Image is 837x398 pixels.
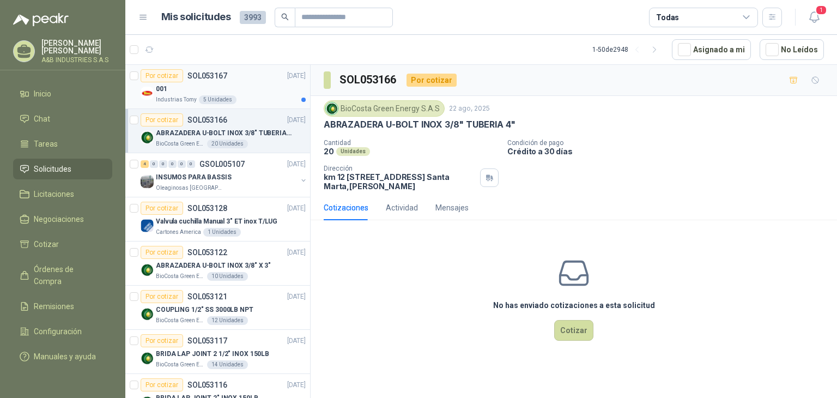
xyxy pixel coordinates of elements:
[493,299,655,311] h3: No has enviado cotizaciones a esta solicitud
[156,228,201,237] p: Cartones America
[150,160,158,168] div: 0
[156,184,225,192] p: Oleaginosas [GEOGRAPHIC_DATA][PERSON_NAME]
[672,39,751,60] button: Asignado a mi
[287,292,306,302] p: [DATE]
[141,246,183,259] div: Por cotizar
[339,71,398,88] h3: SOL053166
[13,159,112,179] a: Solicitudes
[324,100,445,117] div: BioCosta Green Energy S.A.S
[156,316,205,325] p: BioCosta Green Energy S.A.S
[507,147,833,156] p: Crédito a 30 días
[125,286,310,330] a: Por cotizarSOL053121[DATE] Company LogoCOUPLING 1/2" SS 3000LB NPTBioCosta Green Energy S.A.S12 U...
[156,305,253,315] p: COUPLING 1/2" SS 3000LB NPT
[34,213,84,225] span: Negociaciones
[41,57,112,63] p: A&B INDUSTRIES S.A.S
[507,139,833,147] p: Condición de pago
[41,39,112,55] p: [PERSON_NAME] [PERSON_NAME]
[287,203,306,214] p: [DATE]
[13,108,112,129] a: Chat
[156,349,269,359] p: BRIDA LAP JOINT 2 1/2" INOX 150LB
[287,336,306,346] p: [DATE]
[287,115,306,125] p: [DATE]
[168,160,177,168] div: 0
[207,360,248,369] div: 14 Unidades
[156,140,205,148] p: BioCosta Green Energy S.A.S
[407,74,457,87] div: Por cotizar
[125,242,310,286] a: Por cotizarSOL053122[DATE] Company LogoABRAZADERA U-BOLT INOX 3/8" X 3"BioCosta Green Energy S.A....
[324,172,476,191] p: km 12 [STREET_ADDRESS] Santa Marta , [PERSON_NAME]
[141,202,183,215] div: Por cotizar
[324,119,515,130] p: ABRAZADERA U-BOLT INOX 3/8" TUBERIA 4"
[187,204,227,212] p: SOL053128
[13,346,112,367] a: Manuales y ayuda
[324,165,476,172] p: Dirección
[125,109,310,153] a: Por cotizarSOL053166[DATE] Company LogoABRAZADERA U-BOLT INOX 3/8" TUBERIA 4"BioCosta Green Energ...
[13,134,112,154] a: Tareas
[207,140,248,148] div: 20 Unidades
[34,351,96,363] span: Manuales y ayuda
[287,380,306,390] p: [DATE]
[386,202,418,214] div: Actividad
[34,88,51,100] span: Inicio
[324,202,368,214] div: Cotizaciones
[141,352,154,365] img: Company Logo
[435,202,469,214] div: Mensajes
[141,69,183,82] div: Por cotizar
[281,13,289,21] span: search
[34,300,74,312] span: Remisiones
[592,41,663,58] div: 1 - 50 de 2948
[156,95,197,104] p: Industrias Tomy
[125,330,310,374] a: Por cotizarSOL053117[DATE] Company LogoBRIDA LAP JOINT 2 1/2" INOX 150LBBioCosta Green Energy S.A...
[815,5,827,15] span: 1
[13,259,112,292] a: Órdenes de Compra
[156,360,205,369] p: BioCosta Green Energy S.A.S
[141,158,308,192] a: 4 0 0 0 0 0 GSOL005107[DATE] Company LogoINSUMOS PARA BASSISOleaginosas [GEOGRAPHIC_DATA][PERSON_...
[324,147,334,156] p: 20
[161,9,231,25] h1: Mis solicitudes
[187,160,195,168] div: 0
[187,293,227,300] p: SOL053121
[199,160,245,168] p: GSOL005107
[324,139,499,147] p: Cantidad
[178,160,186,168] div: 0
[187,72,227,80] p: SOL053167
[141,263,154,276] img: Company Logo
[203,228,241,237] div: 1 Unidades
[156,272,205,281] p: BioCosta Green Energy S.A.S
[207,316,248,325] div: 12 Unidades
[141,87,154,100] img: Company Logo
[141,334,183,347] div: Por cotizar
[125,65,310,109] a: Por cotizarSOL053167[DATE] Company Logo001Industrias Tomy5 Unidades
[141,307,154,321] img: Company Logo
[156,84,167,94] p: 001
[141,131,154,144] img: Company Logo
[336,147,370,156] div: Unidades
[13,321,112,342] a: Configuración
[125,197,310,242] a: Por cotizarSOL053128[DATE] Company LogoValvula cuchilla Manual 3" ET inox T/LUGCartones America1 ...
[187,249,227,256] p: SOL053122
[804,8,824,27] button: 1
[156,128,292,138] p: ABRAZADERA U-BOLT INOX 3/8" TUBERIA 4"
[34,113,50,125] span: Chat
[141,113,183,126] div: Por cotizar
[13,296,112,317] a: Remisiones
[156,172,232,183] p: INSUMOS PARA BASSIS
[141,175,154,188] img: Company Logo
[34,263,102,287] span: Órdenes de Compra
[240,11,266,24] span: 3993
[13,234,112,255] a: Cotizar
[34,138,58,150] span: Tareas
[207,272,248,281] div: 10 Unidades
[34,238,59,250] span: Cotizar
[187,381,227,389] p: SOL053116
[13,184,112,204] a: Licitaciones
[287,71,306,81] p: [DATE]
[326,102,338,114] img: Company Logo
[141,290,183,303] div: Por cotizar
[34,325,82,337] span: Configuración
[13,209,112,230] a: Negociaciones
[141,160,149,168] div: 4
[34,163,71,175] span: Solicitudes
[187,337,227,345] p: SOL053117
[159,160,167,168] div: 0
